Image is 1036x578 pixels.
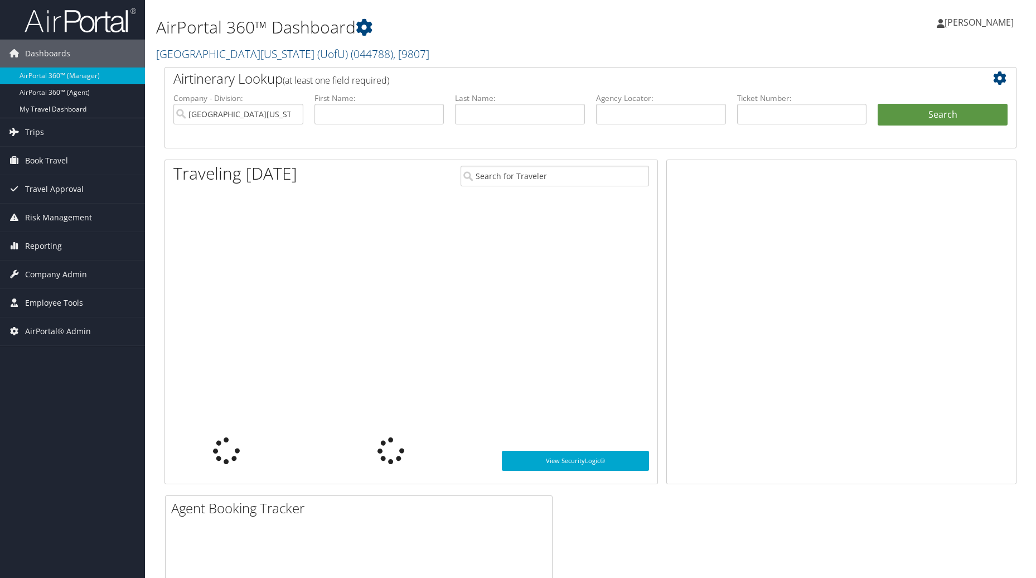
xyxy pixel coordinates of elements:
[25,175,84,203] span: Travel Approval
[25,204,92,232] span: Risk Management
[173,162,297,185] h1: Traveling [DATE]
[351,46,393,61] span: ( 044788 )
[25,40,70,68] span: Dashboards
[461,166,649,186] input: Search for Traveler
[156,46,429,61] a: [GEOGRAPHIC_DATA][US_STATE] (UofU)
[156,16,735,39] h1: AirPortal 360™ Dashboard
[596,93,726,104] label: Agency Locator:
[314,93,444,104] label: First Name:
[945,16,1014,28] span: [PERSON_NAME]
[25,7,136,33] img: airportal-logo.png
[173,93,303,104] label: Company - Division:
[171,499,552,518] h2: Agent Booking Tracker
[173,69,937,88] h2: Airtinerary Lookup
[737,93,867,104] label: Ticket Number:
[937,6,1025,39] a: [PERSON_NAME]
[25,232,62,260] span: Reporting
[25,289,83,317] span: Employee Tools
[878,104,1008,126] button: Search
[283,74,389,86] span: (at least one field required)
[455,93,585,104] label: Last Name:
[25,118,44,146] span: Trips
[25,261,87,288] span: Company Admin
[25,147,68,175] span: Book Travel
[393,46,429,61] span: , [ 9807 ]
[502,451,649,471] a: View SecurityLogic®
[25,317,91,345] span: AirPortal® Admin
